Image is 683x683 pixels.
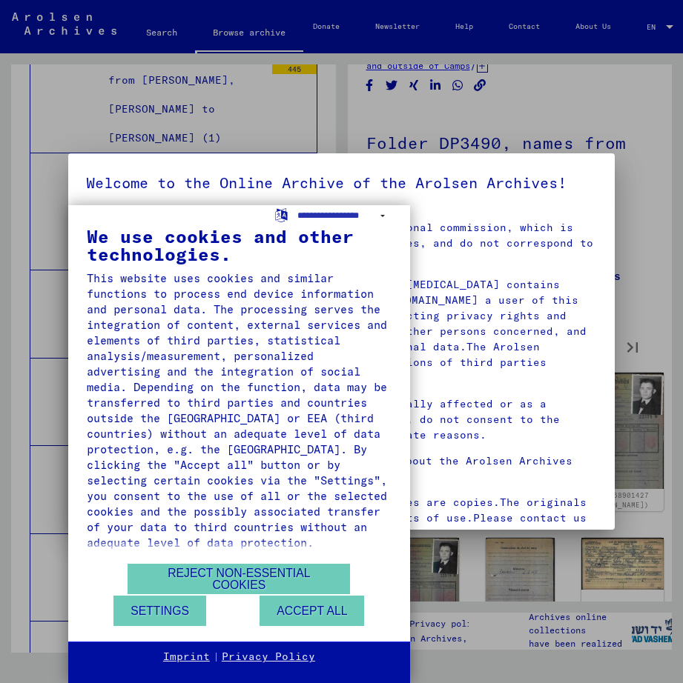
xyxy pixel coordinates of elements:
[87,227,392,263] div: We use cookies and other technologies.
[87,270,392,550] div: This website uses cookies and similar functions to process end device information and personal da...
[128,564,350,594] button: Reject non-essential cookies
[113,596,206,626] button: Settings
[260,596,364,626] button: Accept all
[222,650,315,664] a: Privacy Policy
[163,650,210,664] a: Imprint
